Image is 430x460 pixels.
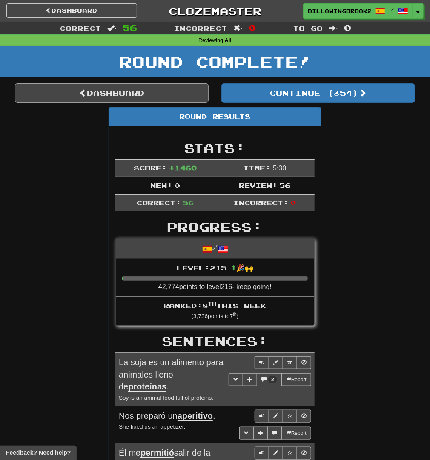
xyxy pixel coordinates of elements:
[226,264,253,272] span: ⬆🎉🙌
[192,313,239,319] small: ( 3,736 points to 7 )
[150,3,281,18] a: Clozemaster
[239,427,311,440] div: More sentence controls
[15,83,209,103] a: Dashboard
[233,199,289,207] span: Incorrect:
[229,373,311,386] div: More sentence controls
[269,356,283,369] button: Edit sentence
[269,410,283,423] button: Edit sentence
[175,181,180,189] span: 0
[303,3,413,19] a: BillowingBrook2424 /
[119,395,213,401] small: Soy is an animal food full of proteins.
[329,25,338,32] span: :
[281,427,311,440] button: Report
[225,37,232,43] strong: All
[257,373,282,386] button: 2
[249,23,256,33] span: 0
[164,301,267,310] span: Ranked: 8 this week
[255,356,269,369] button: Play sentence audio
[119,358,224,392] span: La soja es un alimento para animales lleno de .
[6,449,71,457] span: Open feedback widget
[183,199,194,207] span: 56
[239,181,278,189] span: Review:
[221,83,415,103] button: Continue (354)
[255,356,311,369] div: Sentence controls
[6,3,137,18] a: Dashboard
[115,220,315,234] h2: Progress:
[123,23,137,33] span: 56
[239,427,254,440] button: Toggle grammar
[107,25,117,32] span: :
[119,411,215,421] span: Nos preparó un .
[297,447,311,460] button: Toggle ignore
[177,264,253,272] span: Level: 215
[255,410,311,423] div: Sentence controls
[115,334,315,348] h2: Sentences:
[253,427,268,440] button: Add sentence to collection
[291,199,296,207] span: 0
[390,7,394,13] span: /
[140,448,174,458] u: permitió
[3,53,427,70] h1: Round Complete!
[281,373,311,386] button: Report
[255,410,269,423] button: Play sentence audio
[243,373,257,386] button: Add sentence to collection
[283,447,297,460] button: Toggle favorite
[273,165,286,172] span: 5 : 30
[119,423,185,430] small: She fixed us an appetizer.
[60,24,101,32] span: Correct
[297,356,311,369] button: Toggle ignore
[280,181,291,189] span: 56
[271,377,274,383] span: 2
[115,141,315,155] h2: Stats:
[344,23,351,33] span: 0
[255,447,311,460] div: Sentence controls
[234,25,243,32] span: :
[283,410,297,423] button: Toggle favorite
[269,447,283,460] button: Edit sentence
[116,239,314,258] div: /
[297,410,311,423] button: Toggle ignore
[293,24,323,32] span: To go
[255,447,269,460] button: Play sentence audio
[283,356,297,369] button: Toggle favorite
[229,373,243,386] button: Toggle grammar
[116,259,314,297] li: 42,774 points to level 216 - keep going!
[128,382,166,392] u: proteínas
[178,411,213,421] u: aperitivo
[150,181,172,189] span: New:
[308,7,371,15] span: BillowingBrook2424
[174,24,228,32] span: Incorrect
[244,164,271,172] span: Time:
[208,301,217,307] sup: th
[233,312,237,317] sup: th
[137,199,181,207] span: Correct:
[169,164,197,172] span: + 1460
[109,108,321,126] div: Round Results
[134,164,167,172] span: Score:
